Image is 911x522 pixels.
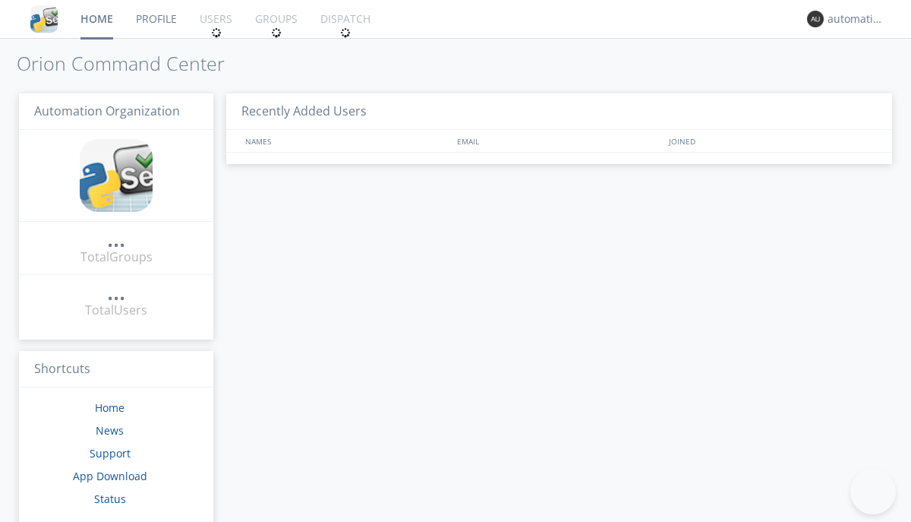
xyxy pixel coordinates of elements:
div: EMAIL [453,130,665,152]
h3: Recently Added Users [226,93,892,131]
div: Total Users [85,302,147,319]
img: spin.svg [340,27,351,38]
div: Total Groups [80,248,153,266]
h3: Shortcuts [19,351,213,388]
div: automation+atlas0017 [827,11,884,27]
a: ... [107,284,125,302]
div: ... [107,231,125,246]
a: App Download [73,469,147,483]
a: Support [90,446,131,460]
a: News [96,423,124,438]
a: Status [94,492,126,506]
a: Home [95,400,125,415]
span: Automation Organization [34,103,180,119]
div: ... [107,284,125,299]
img: cddb5a64eb264b2086981ab96f4c1ba7 [80,139,153,212]
a: ... [107,231,125,248]
img: spin.svg [271,27,282,38]
iframe: Toggle Customer Support [850,469,896,514]
img: cddb5a64eb264b2086981ab96f4c1ba7 [30,5,58,33]
img: 373638.png [807,11,824,27]
div: JOINED [665,130,878,152]
div: NAMES [241,130,449,152]
img: spin.svg [211,27,222,38]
